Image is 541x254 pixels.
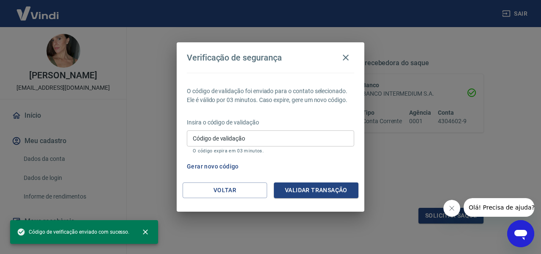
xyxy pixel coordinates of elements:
[183,182,267,198] button: Voltar
[464,198,534,217] iframe: Mensagem da empresa
[187,118,354,127] p: Insira o código de validação
[443,200,460,217] iframe: Fechar mensagem
[183,159,242,174] button: Gerar novo código
[5,6,71,13] span: Olá! Precisa de ajuda?
[507,220,534,247] iframe: Botão para abrir a janela de mensagens
[136,223,155,241] button: close
[193,148,348,154] p: O código expira em 03 minutos.
[187,87,354,105] p: O código de validação foi enviado para o contato selecionado. Ele é válido por 03 minutos. Caso e...
[187,52,282,63] h4: Verificação de segurança
[17,228,129,236] span: Código de verificação enviado com sucesso.
[274,182,358,198] button: Validar transação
